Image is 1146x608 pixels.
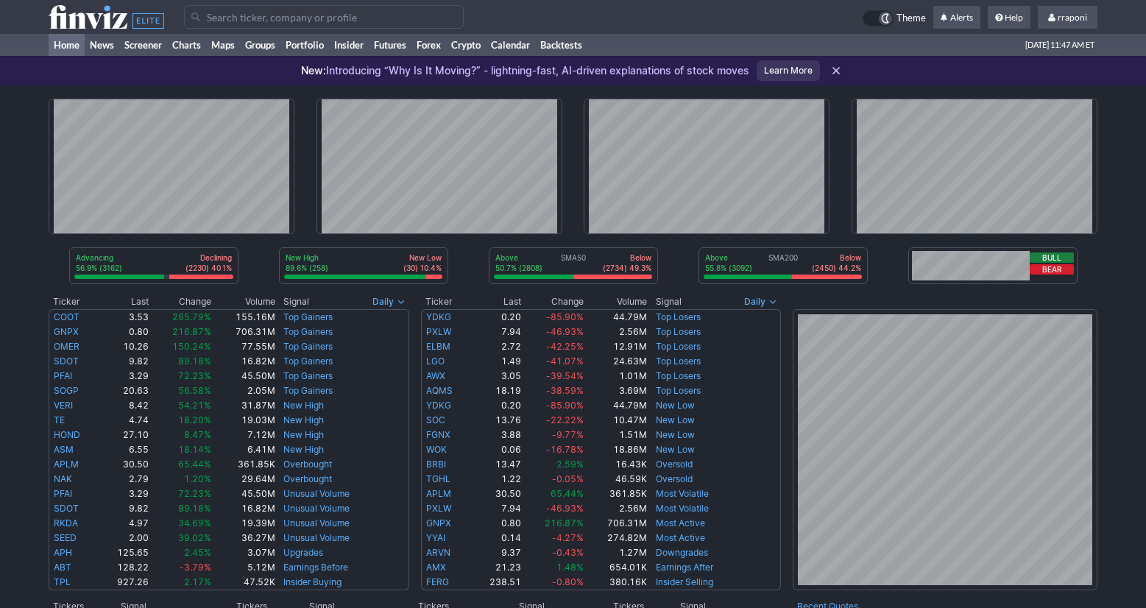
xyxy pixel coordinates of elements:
[99,369,150,383] td: 3.29
[99,339,150,354] td: 10.26
[283,400,324,411] a: New High
[584,354,648,369] td: 24.63M
[99,501,150,516] td: 9.82
[470,325,522,339] td: 7.94
[546,326,584,337] span: -46.93%
[99,398,150,413] td: 8.42
[178,356,211,367] span: 89.18%
[212,369,275,383] td: 45.50M
[283,326,333,337] a: Top Gainers
[426,459,446,470] a: BRBI
[656,356,701,367] a: Top Losers
[85,34,119,56] a: News
[149,294,212,309] th: Change
[552,473,584,484] span: -0.05%
[470,545,522,560] td: 9.37
[99,354,150,369] td: 9.82
[656,547,708,558] a: Downgrades
[76,263,122,273] p: 56.9% (3162)
[286,252,328,263] p: New High
[206,34,240,56] a: Maps
[178,532,211,543] span: 39.02%
[705,252,752,263] p: Above
[54,356,79,367] a: SDOT
[426,429,450,440] a: FGNX
[426,444,447,455] a: WOK
[556,459,584,470] span: 2.59%
[552,532,584,543] span: -4.27%
[584,560,648,575] td: 654.01K
[470,487,522,501] td: 30.50
[426,488,451,499] a: APLM
[411,34,446,56] a: Forex
[535,34,587,56] a: Backtests
[54,385,79,396] a: SOGP
[426,473,450,484] a: TGHL
[178,414,211,425] span: 18.20%
[426,576,449,587] a: FERG
[212,545,275,560] td: 3.07M
[54,326,79,337] a: GNPX
[301,64,326,77] span: New:
[426,385,453,396] a: AQMS
[470,531,522,545] td: 0.14
[212,516,275,531] td: 19.39M
[99,428,150,442] td: 27.10
[212,501,275,516] td: 16.82M
[470,428,522,442] td: 3.88
[470,354,522,369] td: 1.49
[656,503,709,514] a: Most Volatile
[603,263,651,273] p: (2734) 49.3%
[656,562,713,573] a: Earnings After
[178,444,211,455] span: 18.14%
[546,385,584,396] span: -38.59%
[584,501,648,516] td: 2.56M
[99,545,150,560] td: 125.65
[99,472,150,487] td: 2.79
[426,341,450,352] a: ELBM
[172,341,211,352] span: 150.24%
[99,413,150,428] td: 4.74
[184,473,211,484] span: 1.20%
[212,294,275,309] th: Volume
[656,473,693,484] a: Oversold
[656,517,705,529] a: Most Active
[99,325,150,339] td: 0.80
[283,414,324,425] a: New High
[988,6,1030,29] a: Help
[185,263,232,273] p: (2230) 40.1%
[329,34,369,56] a: Insider
[656,341,701,352] a: Top Losers
[178,503,211,514] span: 89.18%
[283,311,333,322] a: Top Gainers
[656,311,701,322] a: Top Losers
[545,517,584,529] span: 216.87%
[54,562,71,573] a: ABT
[49,34,85,56] a: Home
[184,576,211,587] span: 2.17%
[283,356,333,367] a: Top Gainers
[99,442,150,457] td: 6.55
[372,294,394,309] span: Daily
[178,459,211,470] span: 65.44%
[584,428,648,442] td: 1.51M
[54,414,65,425] a: TE
[99,516,150,531] td: 4.97
[212,398,275,413] td: 31.87M
[584,413,648,428] td: 10.47M
[212,442,275,457] td: 6.41M
[656,326,701,337] a: Top Losers
[99,294,150,309] th: Last
[172,326,211,337] span: 216.87%
[119,34,167,56] a: Screener
[551,488,584,499] span: 65.44%
[494,252,653,275] div: SMA50
[584,294,648,309] th: Volume
[283,385,333,396] a: Top Gainers
[212,413,275,428] td: 19.03M
[426,370,445,381] a: AWX
[584,487,648,501] td: 361.85K
[212,428,275,442] td: 7.12M
[178,385,211,396] span: 56.58%
[552,576,584,587] span: -0.80%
